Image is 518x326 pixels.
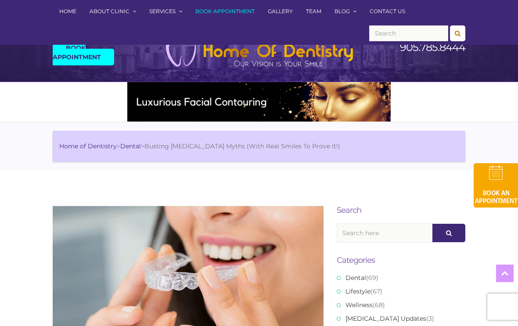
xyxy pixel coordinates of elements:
a: Top [496,265,514,282]
input: Search [369,25,448,41]
a: Book Appointment [53,39,114,65]
li: (67) [337,287,459,296]
li: (68) [337,301,459,310]
a: Dental [120,142,141,150]
span: Busting [MEDICAL_DATA] Myths (With Real Smiles To Prove It!) [144,142,340,150]
li: > > [59,142,340,151]
img: Medspa-Banner-Virtual-Consultation-2-1.gif [127,82,391,122]
li: (3) [337,314,459,323]
h3: Categories [337,256,465,265]
li: (69) [337,273,459,283]
a: Dental [345,274,366,282]
a: [MEDICAL_DATA] Updates [345,315,426,322]
input: Search here [337,223,433,243]
a: Wellness [345,301,373,309]
h3: Search [337,206,465,215]
a: 905.785.8444 [400,41,465,54]
img: Home of Dentistry [160,32,358,68]
a: Lifestyle [345,287,371,295]
img: book-an-appointment-hod-gld.png [474,163,518,208]
a: Home of Dentistry [59,142,117,150]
